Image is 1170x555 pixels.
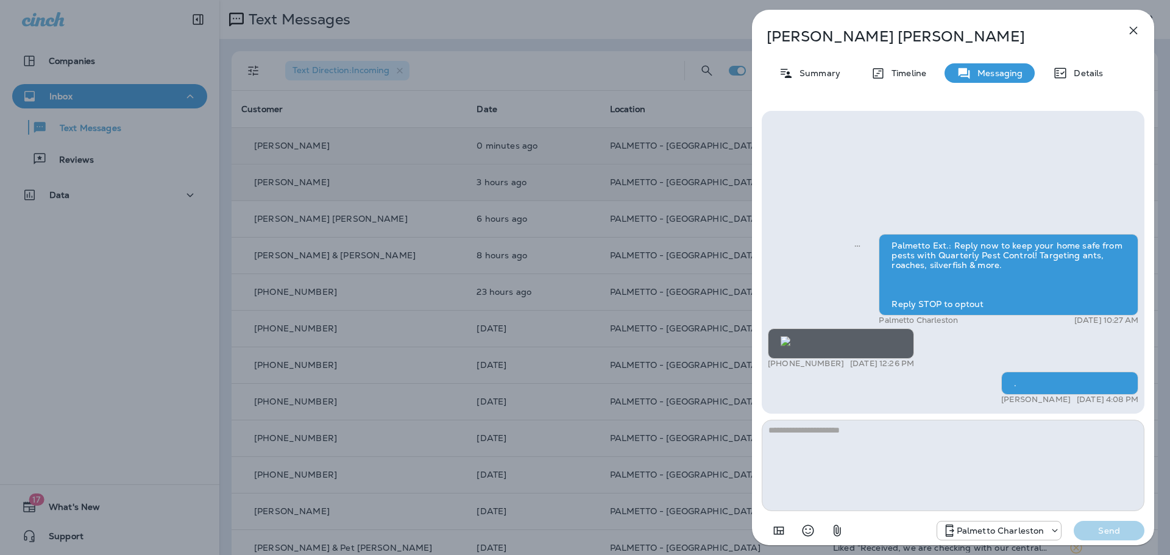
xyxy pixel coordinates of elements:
[781,336,790,346] img: twilio-download
[937,523,1062,538] div: +1 (843) 277-8322
[879,316,958,325] p: Palmetto Charleston
[767,28,1099,45] p: [PERSON_NAME] [PERSON_NAME]
[767,518,791,543] button: Add in a premade template
[854,239,860,250] span: Sent
[850,359,914,369] p: [DATE] 12:26 PM
[879,234,1138,316] div: Palmetto Ext.: Reply now to keep your home safe from pests with Quarterly Pest Control! Targeting...
[796,518,820,543] button: Select an emoji
[793,68,840,78] p: Summary
[1077,395,1138,405] p: [DATE] 4:08 PM
[1068,68,1103,78] p: Details
[971,68,1023,78] p: Messaging
[1001,395,1071,405] p: [PERSON_NAME]
[1001,372,1138,395] div: .
[1074,316,1138,325] p: [DATE] 10:27 AM
[957,526,1044,536] p: Palmetto Charleston
[885,68,926,78] p: Timeline
[768,359,844,369] p: [PHONE_NUMBER]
